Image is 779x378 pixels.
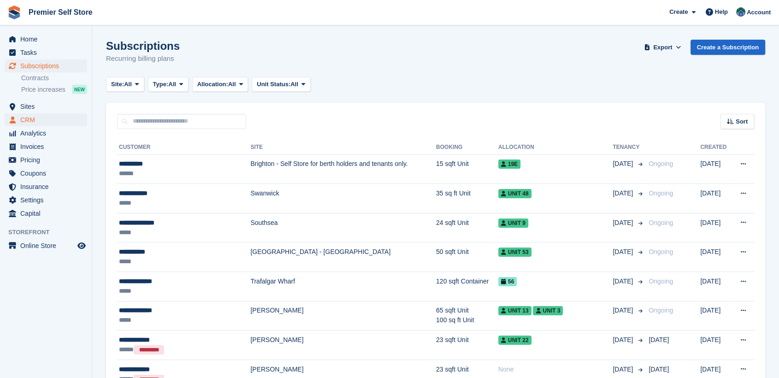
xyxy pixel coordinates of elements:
span: Unit 48 [498,189,531,198]
td: Southsea [250,213,436,242]
td: [DATE] [700,272,731,301]
td: [DATE] [700,242,731,272]
span: Unit 9 [498,219,528,228]
span: Ongoing [649,248,673,255]
span: Unit 3 [533,306,563,315]
div: None [498,365,613,374]
td: [DATE] [700,184,731,213]
span: Ongoing [649,307,673,314]
span: [DATE] [613,335,635,345]
span: Ongoing [649,278,673,285]
a: menu [5,59,87,72]
th: Allocation [498,140,613,155]
span: Settings [20,194,76,207]
td: Trafalgar Wharf [250,272,436,301]
a: menu [5,180,87,193]
span: Home [20,33,76,46]
a: menu [5,207,87,220]
td: [PERSON_NAME] [250,301,436,331]
span: Ongoing [649,160,673,167]
a: Premier Self Store [25,5,96,20]
td: 23 sqft Unit [436,331,498,360]
span: All [228,80,236,89]
span: Allocation: [197,80,228,89]
img: stora-icon-8386f47178a22dfd0bd8f6a31ec36ba5ce8667c1dd55bd0f319d3a0aa187defe.svg [7,6,21,19]
span: [DATE] [613,365,635,374]
td: [GEOGRAPHIC_DATA] - [GEOGRAPHIC_DATA] [250,242,436,272]
button: Allocation: All [192,77,248,92]
span: CRM [20,113,76,126]
span: Unit 22 [498,336,531,345]
span: Unit 53 [498,248,531,257]
a: menu [5,33,87,46]
span: Subscriptions [20,59,76,72]
span: Online Store [20,239,76,252]
span: Invoices [20,140,76,153]
span: Type: [153,80,169,89]
a: menu [5,46,87,59]
span: [DATE] [613,247,635,257]
a: menu [5,140,87,153]
h1: Subscriptions [106,40,180,52]
th: Site [250,140,436,155]
span: Storefront [8,228,92,237]
span: All [168,80,176,89]
td: Swanwick [250,184,436,213]
span: Ongoing [649,189,673,197]
span: Coupons [20,167,76,180]
a: menu [5,154,87,166]
span: [DATE] [649,336,669,343]
span: Create [669,7,688,17]
span: 56 [498,277,517,286]
span: Pricing [20,154,76,166]
a: menu [5,167,87,180]
button: Export [643,40,683,55]
span: Ongoing [649,219,673,226]
th: Booking [436,140,498,155]
span: [DATE] [613,189,635,198]
td: [DATE] [700,331,731,360]
span: Unit Status: [257,80,290,89]
span: [DATE] [613,218,635,228]
td: 35 sq ft Unit [436,184,498,213]
div: NEW [72,85,87,94]
button: Type: All [148,77,189,92]
th: Tenancy [613,140,645,155]
a: menu [5,127,87,140]
button: Unit Status: All [252,77,310,92]
a: Price increases NEW [21,84,87,94]
span: [DATE] [613,306,635,315]
span: Help [715,7,728,17]
th: Customer [117,140,250,155]
span: [DATE] [613,159,635,169]
td: Brighton - Self Store for berth holders and tenants only. [250,154,436,184]
td: 15 sqft Unit [436,154,498,184]
span: [DATE] [613,277,635,286]
a: menu [5,194,87,207]
p: Recurring billing plans [106,53,180,64]
td: [PERSON_NAME] [250,331,436,360]
span: Capital [20,207,76,220]
a: menu [5,100,87,113]
td: [DATE] [700,154,731,184]
a: menu [5,113,87,126]
span: Analytics [20,127,76,140]
span: Sort [736,117,748,126]
span: Site: [111,80,124,89]
td: 65 sqft Unit 100 sq ft Unit [436,301,498,331]
span: Unit 13 [498,306,531,315]
td: 50 sqft Unit [436,242,498,272]
span: Tasks [20,46,76,59]
span: All [124,80,132,89]
a: menu [5,239,87,252]
span: Export [653,43,672,52]
span: Account [747,8,771,17]
span: Insurance [20,180,76,193]
span: 19E [498,159,520,169]
td: [DATE] [700,301,731,331]
a: Preview store [76,240,87,251]
span: Price increases [21,85,65,94]
span: [DATE] [649,366,669,373]
th: Created [700,140,731,155]
span: Sites [20,100,76,113]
